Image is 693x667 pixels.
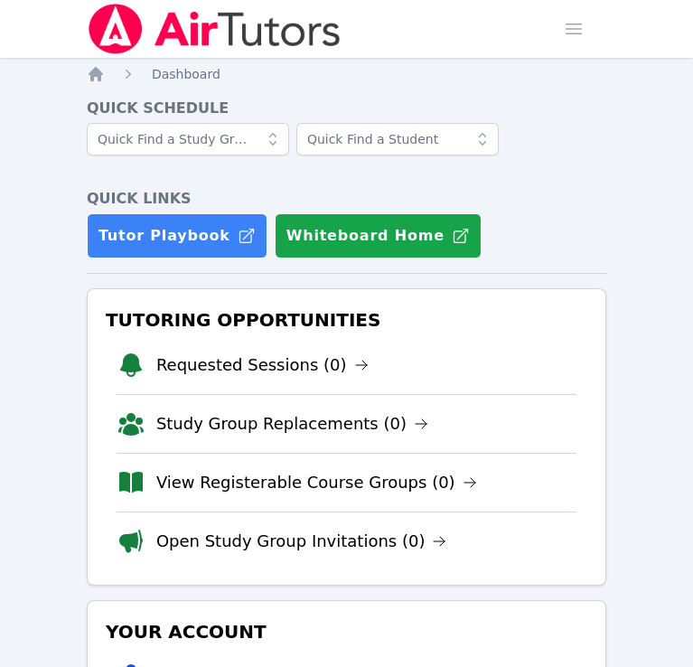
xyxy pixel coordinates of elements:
[156,529,447,554] a: Open Study Group Invitations (0)
[152,67,220,81] span: Dashboard
[275,213,482,258] button: Whiteboard Home
[102,304,591,336] h3: Tutoring Opportunities
[87,123,289,155] input: Quick Find a Study Group
[87,188,606,210] h4: Quick Links
[152,65,220,83] a: Dashboard
[87,4,342,54] img: Air Tutors
[156,411,428,437] a: Study Group Replacements (0)
[102,615,591,648] h3: Your Account
[156,470,477,495] a: View Registerable Course Groups (0)
[296,123,499,155] input: Quick Find a Student
[87,213,267,258] a: Tutor Playbook
[87,98,606,119] h4: Quick Schedule
[87,65,606,83] nav: Breadcrumb
[156,352,369,378] a: Requested Sessions (0)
